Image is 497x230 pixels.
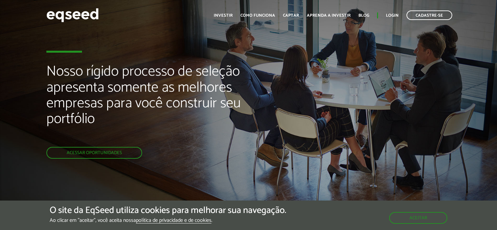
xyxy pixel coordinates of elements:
[406,10,452,20] a: Cadastre-se
[386,13,399,18] a: Login
[50,205,286,216] h5: O site da EqSeed utiliza cookies para melhorar sua navegação.
[389,212,447,224] button: Aceitar
[46,147,142,159] a: Acessar oportunidades
[136,218,211,223] a: política de privacidade e de cookies
[46,7,99,24] img: EqSeed
[358,13,369,18] a: Blog
[214,13,233,18] a: Investir
[307,13,351,18] a: Aprenda a investir
[283,13,299,18] a: Captar
[240,13,275,18] a: Como funciona
[46,64,285,147] h2: Nosso rígido processo de seleção apresenta somente as melhores empresas para você construir seu p...
[50,217,286,223] p: Ao clicar em "aceitar", você aceita nossa .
